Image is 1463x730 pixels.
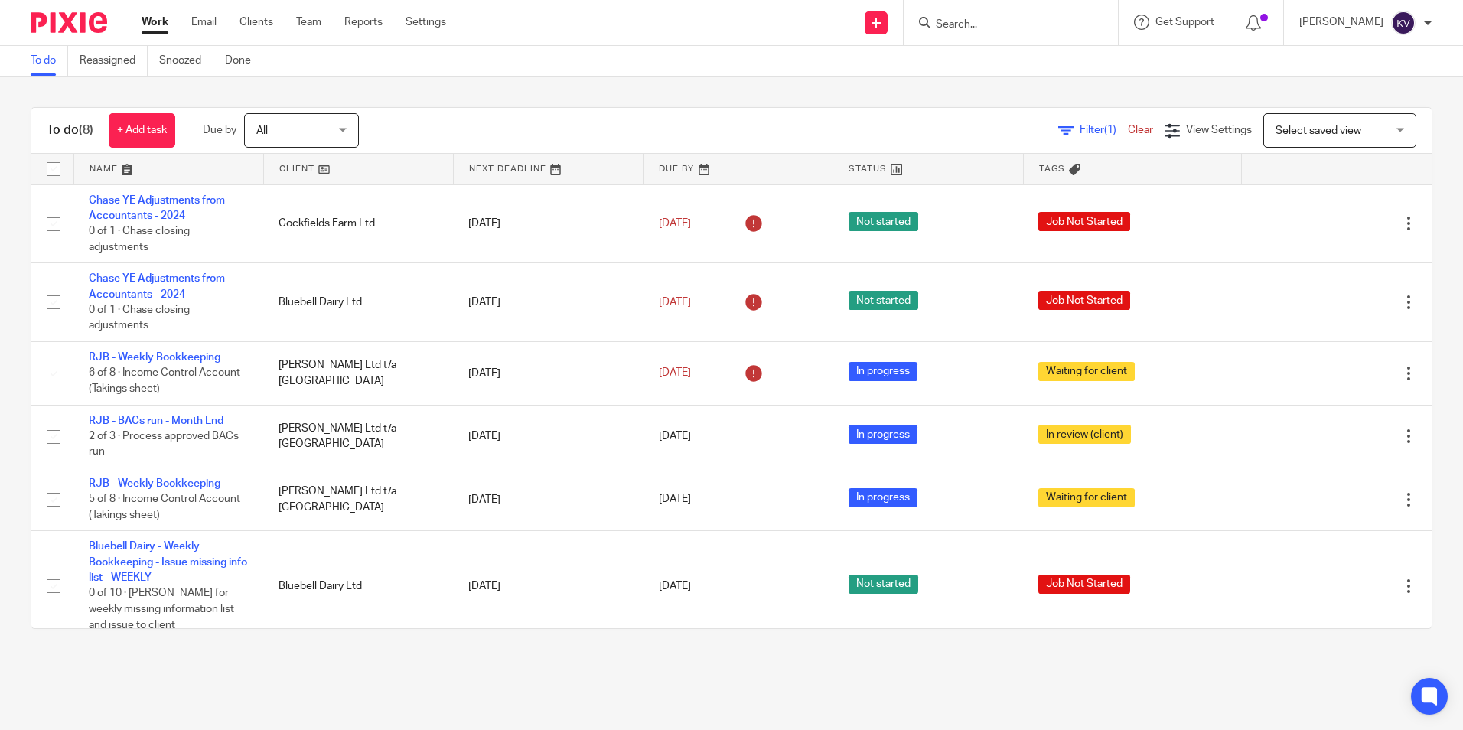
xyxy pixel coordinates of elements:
td: [DATE] [453,263,643,342]
span: Filter [1080,125,1128,135]
a: Done [225,46,262,76]
img: svg%3E [1391,11,1416,35]
h1: To do [47,122,93,139]
a: RJB - Weekly Bookkeeping [89,352,220,363]
a: Reassigned [80,46,148,76]
span: Get Support [1155,17,1214,28]
a: To do [31,46,68,76]
a: Clients [239,15,273,30]
td: [PERSON_NAME] Ltd t/a [GEOGRAPHIC_DATA] [263,468,453,531]
span: [DATE] [659,368,691,379]
td: [PERSON_NAME] Ltd t/a [GEOGRAPHIC_DATA] [263,405,453,468]
a: Clear [1128,125,1153,135]
span: All [256,125,268,136]
input: Search [934,18,1072,32]
span: Job Not Started [1038,212,1130,231]
span: View Settings [1186,125,1252,135]
a: Reports [344,15,383,30]
a: Bluebell Dairy - Weekly Bookkeeping - Issue missing info list - WEEKLY [89,541,247,583]
td: Cockfields Farm Ltd [263,184,453,263]
a: Work [142,15,168,30]
td: [DATE] [453,468,643,531]
td: Bluebell Dairy Ltd [263,531,453,641]
span: [DATE] [659,581,691,591]
span: Not started [849,212,918,231]
span: 0 of 10 · [PERSON_NAME] for weekly missing information list and issue to client [89,588,234,631]
span: 5 of 8 · Income Control Account (Takings sheet) [89,494,240,521]
span: Select saved view [1276,125,1361,136]
td: Bluebell Dairy Ltd [263,263,453,342]
span: Job Not Started [1038,575,1130,594]
span: 0 of 1 · Chase closing adjustments [89,305,190,331]
a: Chase YE Adjustments from Accountants - 2024 [89,273,225,299]
span: Not started [849,291,918,310]
span: Waiting for client [1038,362,1135,381]
span: Not started [849,575,918,594]
a: Chase YE Adjustments from Accountants - 2024 [89,195,225,221]
td: [DATE] [453,405,643,468]
span: In progress [849,362,917,381]
p: Due by [203,122,236,138]
span: (8) [79,124,93,136]
span: In review (client) [1038,425,1131,444]
span: 6 of 8 · Income Control Account (Takings sheet) [89,368,240,395]
a: Snoozed [159,46,213,76]
a: RJB - Weekly Bookkeeping [89,478,220,489]
td: [DATE] [453,531,643,641]
td: [DATE] [453,342,643,405]
span: [DATE] [659,431,691,442]
a: Settings [406,15,446,30]
p: [PERSON_NAME] [1299,15,1383,30]
span: (1) [1104,125,1116,135]
span: Tags [1039,165,1065,173]
a: RJB - BACs run - Month End [89,416,223,426]
a: + Add task [109,113,175,148]
span: In progress [849,488,917,507]
span: [DATE] [659,297,691,308]
a: Email [191,15,217,30]
span: [DATE] [659,494,691,505]
span: 2 of 3 · Process approved BACs run [89,431,239,458]
a: Team [296,15,321,30]
span: 0 of 1 · Chase closing adjustments [89,226,190,253]
td: [DATE] [453,184,643,263]
span: In progress [849,425,917,444]
span: [DATE] [659,218,691,229]
td: [PERSON_NAME] Ltd t/a [GEOGRAPHIC_DATA] [263,342,453,405]
img: Pixie [31,12,107,33]
span: Job Not Started [1038,291,1130,310]
span: Waiting for client [1038,488,1135,507]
